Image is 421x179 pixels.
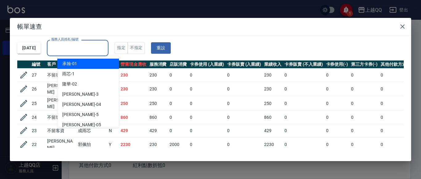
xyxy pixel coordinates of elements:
td: 230 [148,69,168,82]
th: 業績收入 [263,60,283,69]
td: 26 [30,82,46,96]
td: 2230 [263,137,283,152]
span: 承翰 -01 [62,60,77,67]
button: 重設 [151,42,171,54]
td: 0 [283,137,324,152]
td: 0 [226,82,263,96]
td: Y [107,137,119,152]
span: [PERSON_NAME] -5 [62,111,99,118]
td: 不留客資 [46,111,76,124]
td: 860 [119,111,148,124]
button: 不指定 [128,42,145,54]
td: 0 [283,111,324,124]
td: 0 [349,82,379,96]
td: N [107,124,119,137]
td: 860 [263,111,283,124]
td: 0 [188,96,226,111]
td: 23 [30,124,46,137]
td: 0 [349,111,379,124]
td: 0 [226,69,263,82]
td: [PERSON_NAME] [46,96,76,111]
th: 服務消費 [148,60,168,69]
td: 250 [263,96,283,111]
td: 0 [379,124,413,137]
td: 0 [325,124,350,137]
td: 230 [148,137,168,152]
h2: 帳單速查 [10,18,411,35]
td: 0 [168,111,188,124]
td: 0 [188,82,226,96]
td: 0 [283,82,324,96]
th: 店販消費 [168,60,188,69]
td: 成雨芯 [76,124,107,137]
span: [PERSON_NAME] -04 [62,101,101,108]
th: 其他付款方式(-) [379,60,413,69]
button: 指定 [115,42,128,54]
td: 27 [30,69,46,82]
td: 2000 [168,137,188,152]
td: 230 [263,82,283,96]
td: 0 [325,82,350,96]
td: 0 [379,82,413,96]
td: 0 [226,111,263,124]
td: 0 [379,69,413,82]
td: 0 [188,69,226,82]
td: 0 [168,124,188,137]
td: 25 [30,96,46,111]
td: 230 [119,82,148,96]
td: 0 [349,124,379,137]
td: 不留客資 [46,124,76,137]
th: 卡券販賣 (不入業績) [283,60,324,69]
td: 0 [188,111,226,124]
td: 郭佩怡 [76,137,107,152]
td: 0 [325,111,350,124]
td: [PERSON_NAME] [46,137,76,152]
th: 卡券販賣 (入業績) [226,60,263,69]
td: 0 [188,137,226,152]
td: 429 [148,124,168,137]
th: 客戶 [46,60,76,69]
th: 編號 [30,60,46,69]
td: 230 [263,69,283,82]
td: 22 [30,137,46,152]
td: 0 [349,137,379,152]
td: [PERSON_NAME] [46,82,76,96]
span: [PERSON_NAME] -3 [62,91,99,98]
td: 429 [263,124,283,137]
label: 服務人員姓名/編號 [51,37,78,42]
td: 0 [283,96,324,111]
td: 0 [283,69,324,82]
th: 卡券使用 (入業績) [188,60,226,69]
span: 雨芯 -1 [62,71,75,77]
span: [PERSON_NAME] -05 [62,122,101,128]
td: 0 [379,137,413,152]
td: 0 [379,111,413,124]
td: 0 [349,69,379,82]
td: 250 [119,96,148,111]
span: 隆華 -02 [62,81,77,87]
td: 0 [349,96,379,111]
td: 0 [226,137,263,152]
td: 0 [325,137,350,152]
td: 860 [148,111,168,124]
td: 不留客資 [46,69,76,82]
td: 2230 [119,137,148,152]
th: 第三方卡券(-) [349,60,379,69]
td: 250 [148,96,168,111]
td: 0 [168,82,188,96]
td: 230 [119,69,148,82]
td: 0 [226,124,263,137]
td: 0 [226,96,263,111]
button: [DATE] [17,42,41,54]
td: 0 [379,96,413,111]
td: 0 [188,124,226,137]
td: 230 [148,82,168,96]
td: 0 [283,124,324,137]
th: 營業現金應收 [119,60,148,69]
th: 卡券使用(-) [325,60,350,69]
td: 24 [30,111,46,124]
td: 0 [168,96,188,111]
td: 429 [119,124,148,137]
td: 0 [325,96,350,111]
td: 0 [168,69,188,82]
